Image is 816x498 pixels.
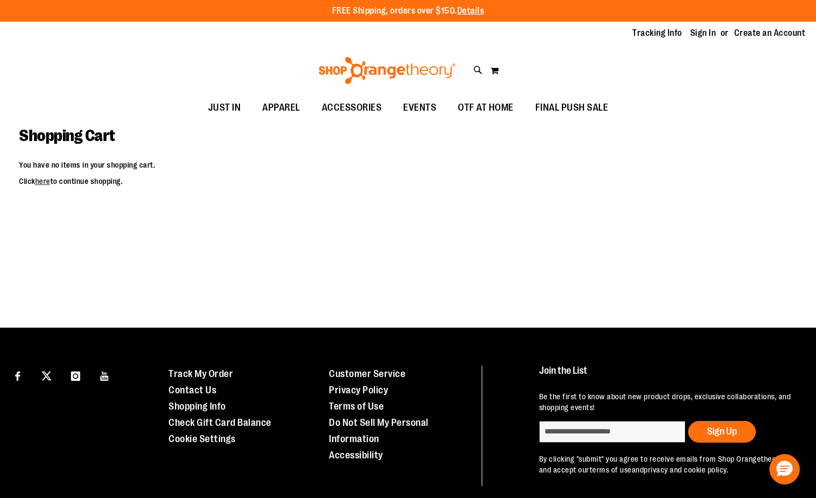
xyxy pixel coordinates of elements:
[329,401,384,412] a: Terms of Use
[19,159,797,170] p: You have no items in your shopping cart.
[169,401,226,412] a: Shopping Info
[208,95,241,120] span: JUST IN
[539,454,795,475] p: By clicking "submit" you agree to receive emails from Shop Orangetheory and accept our and
[403,95,436,120] span: EVENTS
[447,95,524,120] a: OTF AT HOME
[590,465,632,474] a: terms of use
[332,5,484,17] p: FREE Shipping, orders over $150.
[169,433,236,444] a: Cookie Settings
[690,27,716,39] a: Sign In
[457,6,484,16] a: Details
[66,366,85,385] a: Visit our Instagram page
[535,95,608,120] span: FINAL PUSH SALE
[35,177,50,186] a: here
[329,417,429,444] a: Do Not Sell My Personal Information
[707,426,737,437] span: Sign Up
[632,27,682,39] a: Tracking Info
[42,371,51,381] img: Twitter
[329,368,405,379] a: Customer Service
[329,450,383,461] a: Accessibility
[262,95,300,120] span: APPAREL
[329,385,388,395] a: Privacy Policy
[8,366,27,385] a: Visit our Facebook page
[19,176,797,187] p: Click to continue shopping.
[539,421,685,443] input: enter email
[392,95,447,120] a: EVENTS
[524,95,619,120] a: FINAL PUSH SALE
[19,126,115,145] span: Shopping Cart
[311,95,393,120] a: ACCESSORIES
[169,368,233,379] a: Track My Order
[644,465,728,474] a: privacy and cookie policy.
[539,366,795,386] h4: Join the List
[317,57,457,84] img: Shop Orangetheory
[769,454,800,484] button: Hello, have a question? Let’s chat.
[169,417,271,428] a: Check Gift Card Balance
[539,391,795,413] p: Be the first to know about new product drops, exclusive collaborations, and shopping events!
[251,95,311,120] a: APPAREL
[458,95,514,120] span: OTF AT HOME
[37,366,56,385] a: Visit our X page
[322,95,382,120] span: ACCESSORIES
[197,95,252,120] a: JUST IN
[95,366,114,385] a: Visit our Youtube page
[734,27,806,39] a: Create an Account
[169,385,216,395] a: Contact Us
[688,421,756,443] button: Sign Up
